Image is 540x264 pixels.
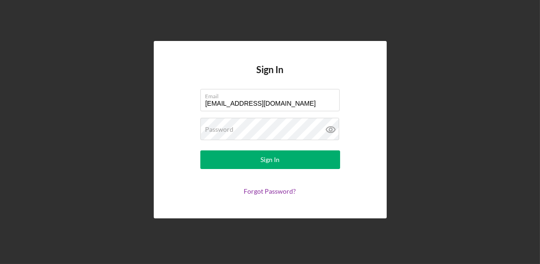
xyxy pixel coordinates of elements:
[244,187,296,195] a: Forgot Password?
[200,150,340,169] button: Sign In
[257,64,284,89] h4: Sign In
[205,89,340,100] label: Email
[260,150,280,169] div: Sign In
[205,126,234,133] label: Password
